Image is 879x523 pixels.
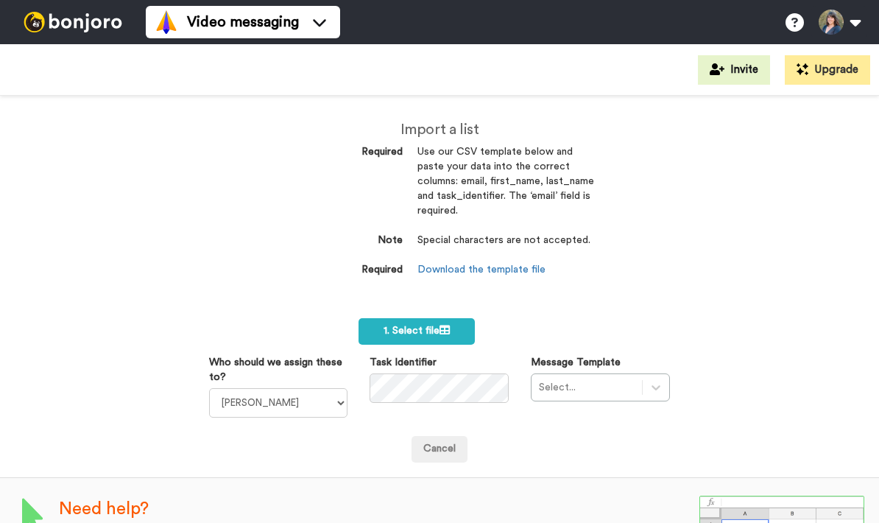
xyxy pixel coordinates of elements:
[209,355,348,385] label: Who should we assign these to?
[285,263,403,278] dt: Required
[155,10,178,34] img: vm-color.svg
[698,55,770,85] button: Invite
[187,12,299,32] span: Video messaging
[285,122,594,138] h2: Import a list
[417,145,594,234] dd: Use our CSV template below and paste your data into the correct columns: email, first_name, last_...
[59,496,699,522] div: Need help?
[285,234,403,248] dt: Note
[370,355,437,370] label: Task Identifier
[384,326,450,336] span: 1. Select file
[412,436,467,463] a: Cancel
[18,12,128,32] img: bj-logo-header-white.svg
[417,234,594,263] dd: Special characters are not accepted.
[285,145,403,160] dt: Required
[417,264,546,275] a: Download the template file
[785,55,870,85] button: Upgrade
[531,355,621,370] label: Message Template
